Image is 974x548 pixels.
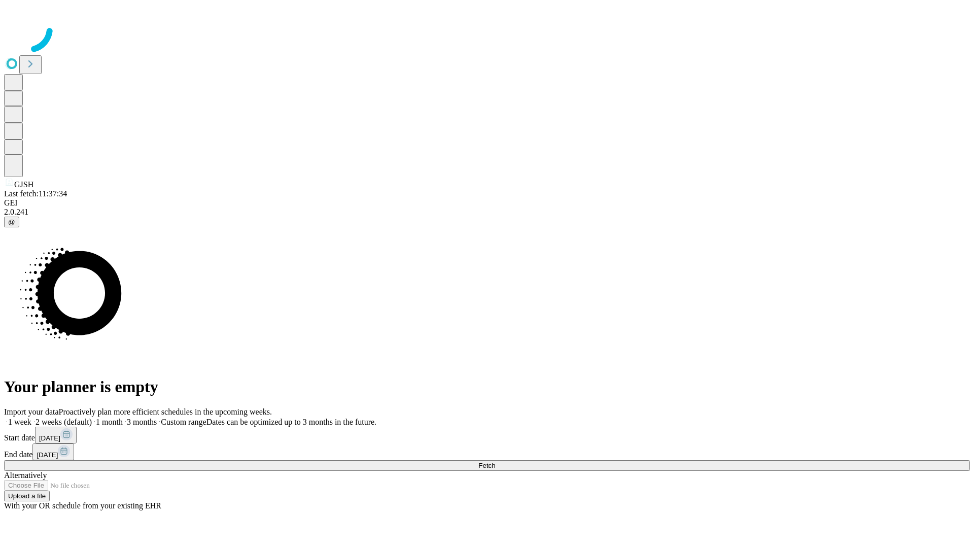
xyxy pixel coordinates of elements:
[4,443,970,460] div: End date
[8,218,15,226] span: @
[32,443,74,460] button: [DATE]
[4,378,970,396] h1: Your planner is empty
[39,434,60,442] span: [DATE]
[96,418,123,426] span: 1 month
[4,471,47,479] span: Alternatively
[478,462,495,469] span: Fetch
[14,180,33,189] span: GJSH
[4,189,67,198] span: Last fetch: 11:37:34
[59,407,272,416] span: Proactively plan more efficient schedules in the upcoming weeks.
[127,418,157,426] span: 3 months
[161,418,206,426] span: Custom range
[35,427,77,443] button: [DATE]
[4,208,970,217] div: 2.0.241
[4,427,970,443] div: Start date
[4,460,970,471] button: Fetch
[4,491,50,501] button: Upload a file
[4,407,59,416] span: Import your data
[36,418,92,426] span: 2 weeks (default)
[4,217,19,227] button: @
[4,501,161,510] span: With your OR schedule from your existing EHR
[4,198,970,208] div: GEI
[37,451,58,459] span: [DATE]
[206,418,376,426] span: Dates can be optimized up to 3 months in the future.
[8,418,31,426] span: 1 week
